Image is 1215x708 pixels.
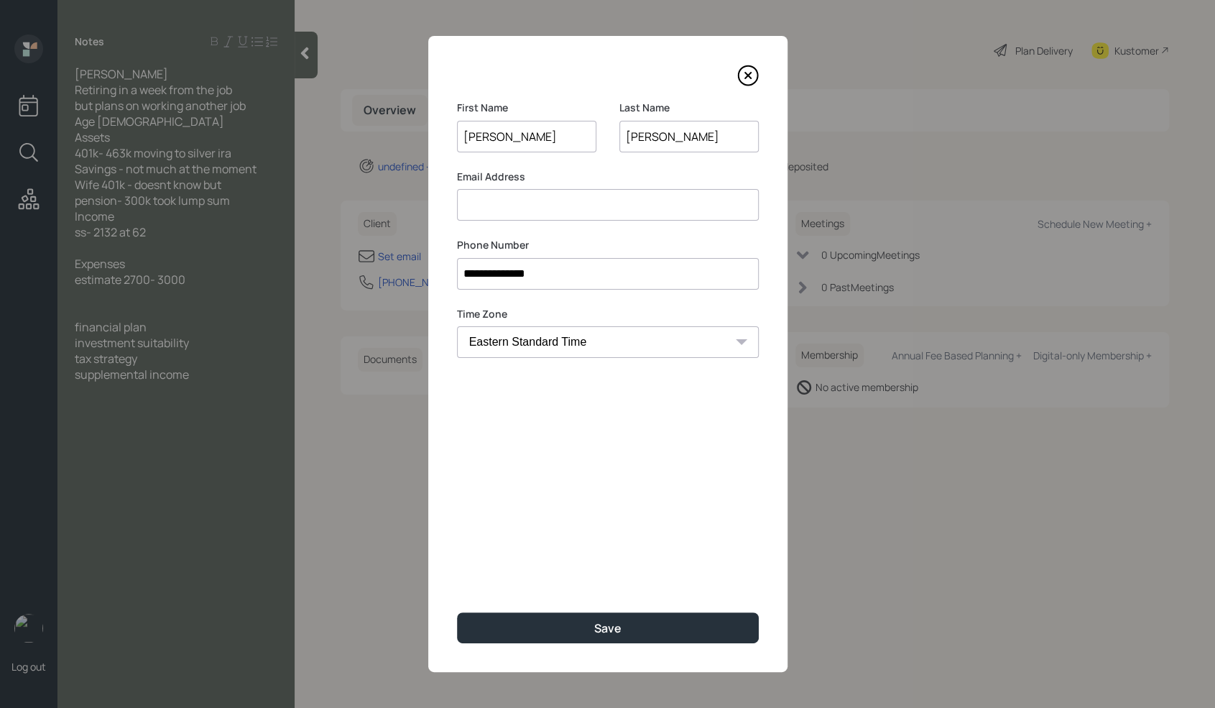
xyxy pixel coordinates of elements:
label: First Name [457,101,596,115]
label: Email Address [457,170,759,184]
label: Time Zone [457,307,759,321]
label: Phone Number [457,238,759,252]
button: Save [457,612,759,643]
label: Last Name [619,101,759,115]
div: Save [594,620,622,636]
